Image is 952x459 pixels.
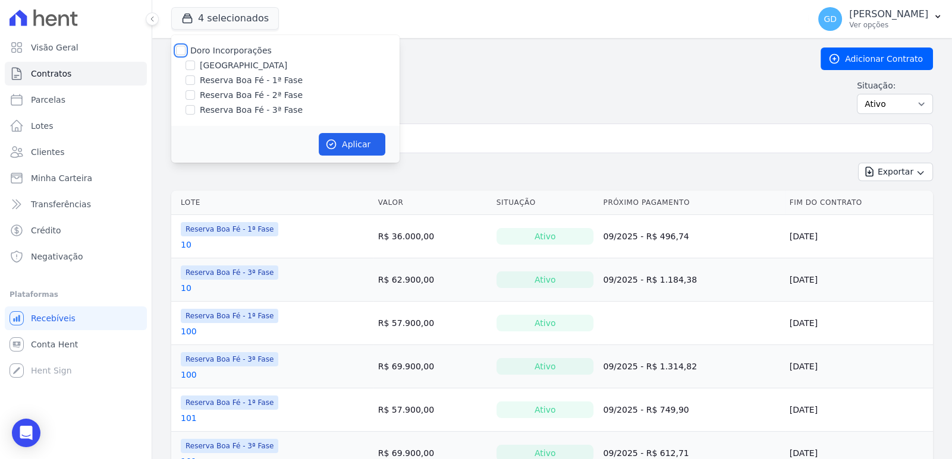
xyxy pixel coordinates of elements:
[5,114,147,138] a: Lotes
[5,36,147,59] a: Visão Geral
[603,362,697,371] a: 09/2025 - R$ 1.314,82
[31,172,92,184] span: Minha Carteira
[5,192,147,216] a: Transferências
[785,388,933,432] td: [DATE]
[31,120,54,132] span: Lotes
[181,412,197,424] a: 101
[785,302,933,345] td: [DATE]
[603,232,689,241] a: 09/2025 - R$ 496,74
[171,7,279,30] button: 4 selecionados
[849,8,928,20] p: [PERSON_NAME]
[497,401,594,418] div: Ativo
[849,20,928,30] p: Ver opções
[858,163,933,181] button: Exportar
[492,191,599,215] th: Situação
[497,228,594,245] div: Ativo
[5,140,147,164] a: Clientes
[497,271,594,288] div: Ativo
[373,258,492,302] td: R$ 62.900,00
[181,352,278,366] span: Reserva Boa Fé - 3ª Fase
[181,439,278,453] span: Reserva Boa Fé - 3ª Fase
[31,198,91,210] span: Transferências
[373,191,492,215] th: Valor
[10,287,142,302] div: Plataformas
[31,68,71,80] span: Contratos
[857,80,933,91] label: Situação:
[785,191,933,215] th: Fim do Contrato
[31,312,76,324] span: Recebíveis
[603,275,697,284] a: 09/2025 - R$ 1.184,38
[497,315,594,331] div: Ativo
[497,358,594,375] div: Ativo
[181,395,278,410] span: Reserva Boa Fé - 1ª Fase
[373,388,492,432] td: R$ 57.900,00
[31,146,64,158] span: Clientes
[5,306,147,330] a: Recebíveis
[181,282,191,294] a: 10
[603,405,689,414] a: 09/2025 - R$ 749,90
[31,94,65,106] span: Parcelas
[598,191,784,215] th: Próximo Pagamento
[191,126,928,150] input: Buscar por nome do lote
[200,104,303,116] label: Reserva Boa Fé - 3ª Fase
[5,88,147,112] a: Parcelas
[12,419,40,447] div: Open Intercom Messenger
[181,369,197,381] a: 100
[5,333,147,356] a: Conta Hent
[181,239,191,251] a: 10
[31,224,61,236] span: Crédito
[200,59,287,72] label: [GEOGRAPHIC_DATA]
[373,345,492,388] td: R$ 69.900,00
[181,265,278,280] span: Reserva Boa Fé - 3ª Fase
[200,89,303,102] label: Reserva Boa Fé - 2ª Fase
[785,345,933,388] td: [DATE]
[31,338,78,350] span: Conta Hent
[190,46,272,55] label: Doro Incorporações
[785,258,933,302] td: [DATE]
[181,309,278,323] span: Reserva Boa Fé - 1ª Fase
[821,48,933,70] a: Adicionar Contrato
[373,215,492,258] td: R$ 36.000,00
[319,133,385,156] button: Aplicar
[181,222,278,236] span: Reserva Boa Fé - 1ª Fase
[785,215,933,258] td: [DATE]
[824,15,837,23] span: GD
[181,325,197,337] a: 100
[5,166,147,190] a: Minha Carteira
[5,62,147,86] a: Contratos
[200,74,303,87] label: Reserva Boa Fé - 1ª Fase
[31,42,78,53] span: Visão Geral
[809,2,952,36] button: GD [PERSON_NAME] Ver opções
[603,448,689,458] a: 09/2025 - R$ 612,71
[171,48,802,69] h2: Contratos
[5,219,147,242] a: Crédito
[31,251,83,262] span: Negativação
[373,302,492,345] td: R$ 57.900,00
[171,191,373,215] th: Lote
[5,245,147,268] a: Negativação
